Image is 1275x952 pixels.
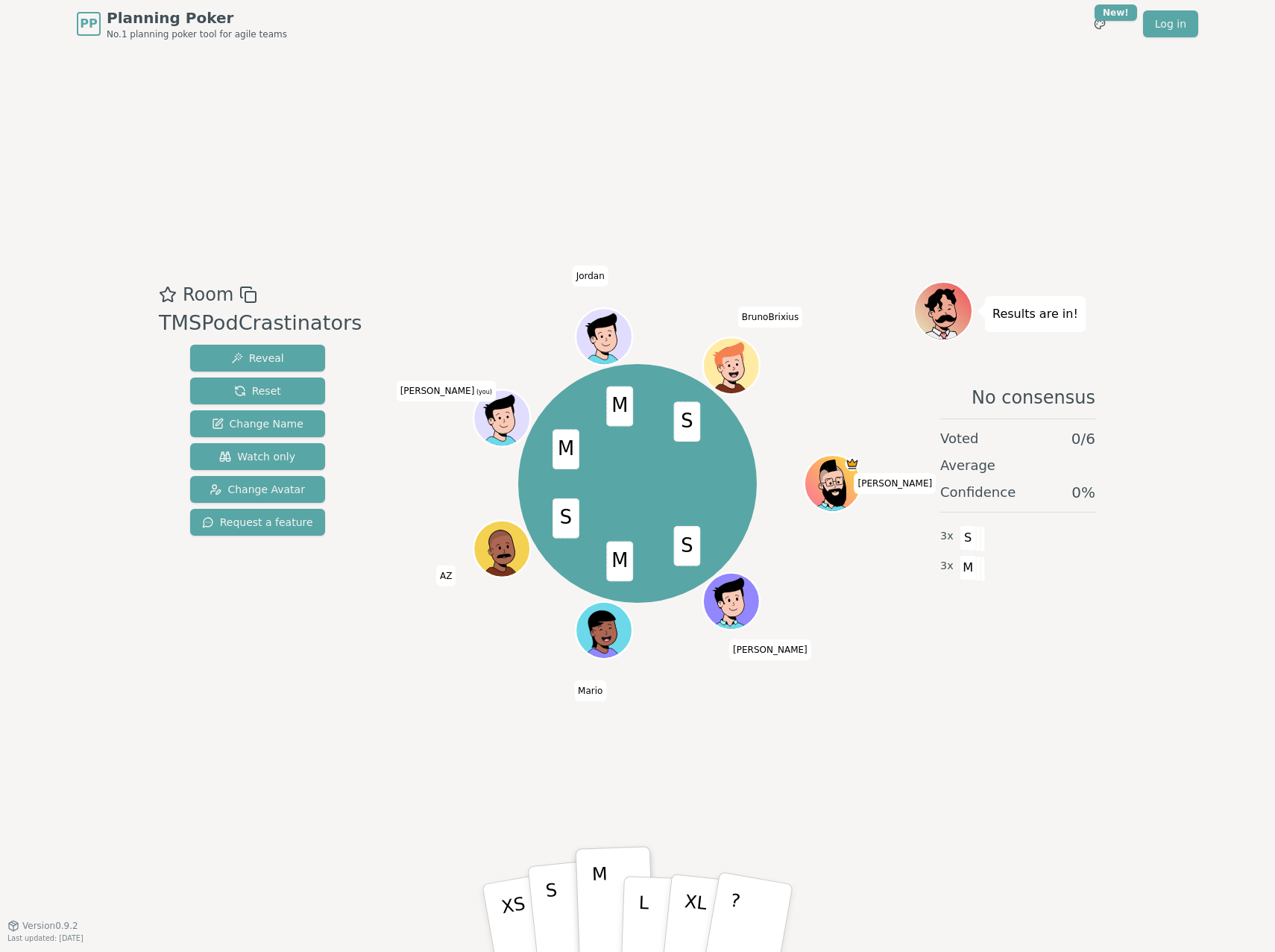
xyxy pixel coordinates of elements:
a: PPPlanning PokerNo.1 planning poker tool for agile teams [77,7,287,40]
span: Click to change your name [397,381,496,401]
span: Voted [940,428,979,449]
span: Toce is the host [846,457,860,471]
div: TMSPodCrastinators [159,308,362,339]
button: Reveal [190,345,325,372]
button: Request a feature [190,509,325,536]
span: (you) [474,389,492,395]
span: Planning Poker [107,7,287,28]
button: Watch only [190,443,325,470]
button: New! [1086,10,1113,37]
span: 3 x [940,558,954,574]
button: Version0.9.2 [7,920,78,932]
span: 0 / 6 [1071,428,1095,449]
span: PP [80,15,97,33]
span: Confidence [940,482,1016,503]
button: Change Avatar [190,476,325,503]
span: Click to change your name [436,566,456,586]
button: Click to change your avatar [476,392,529,445]
span: Reset [234,383,281,398]
span: 0 % [1071,482,1095,503]
span: No.1 planning poker tool for agile teams [107,28,287,40]
span: Request a feature [202,515,313,530]
span: Click to change your name [854,473,936,494]
span: No consensus [972,386,1095,410]
span: Change Name [212,416,303,431]
span: Click to change your name [574,680,606,701]
p: Results are in! [992,304,1078,325]
div: New! [1095,4,1137,21]
span: Reveal [231,351,284,366]
button: Reset [190,378,325,404]
span: M [960,555,977,580]
span: M [607,541,634,581]
span: Last updated: [DATE] [7,934,84,942]
span: M [552,429,579,469]
span: S [674,526,701,566]
p: M [591,863,609,945]
span: 3 x [940,528,954,545]
span: Room [183,281,233,308]
span: Version 0.9.2 [22,920,78,932]
span: Average [940,455,995,476]
span: Click to change your name [729,639,811,660]
button: Change Name [190,410,325,437]
a: Log in [1143,10,1198,37]
span: S [552,498,579,539]
span: Click to change your name [738,307,803,328]
span: S [674,401,701,442]
span: Click to change your name [573,266,608,286]
span: Change Avatar [210,482,305,497]
span: S [960,525,977,551]
span: Watch only [219,449,295,464]
span: M [607,386,634,426]
button: Add as favourite [159,281,177,308]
